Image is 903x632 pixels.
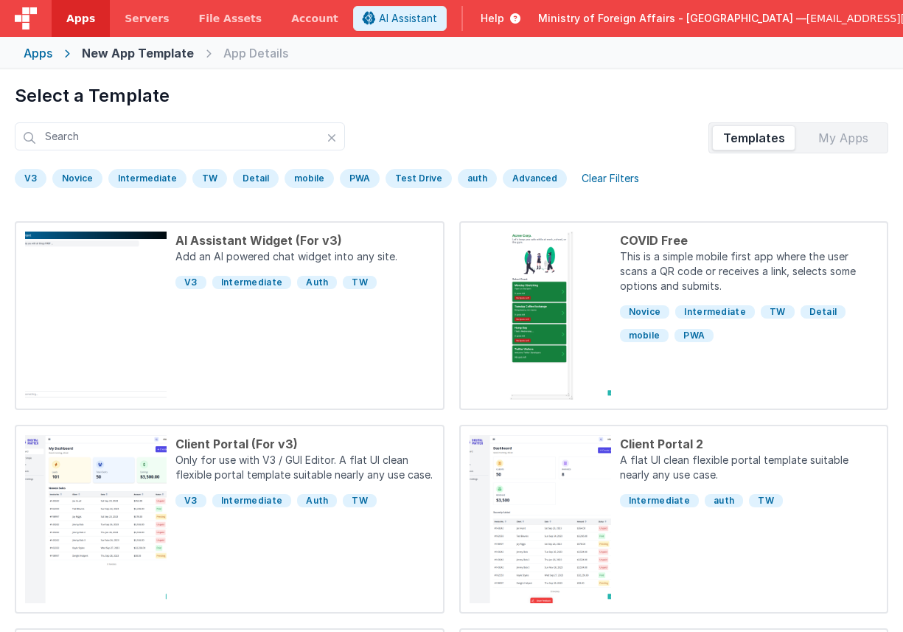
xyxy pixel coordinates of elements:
p: Add an AI powered chat widget into any site. [175,249,434,267]
div: My Apps [801,126,885,150]
span: Intermediate [212,494,292,507]
span: AI Assistant [379,11,437,26]
div: Test Drive [386,169,452,188]
p: Only for use with V3 / GUI Editor. A flat UI clean flexible portal template suitable nearly any u... [175,453,434,485]
span: TW [761,305,795,319]
div: Apps [24,44,52,62]
span: PWA [674,329,714,342]
div: New App Template [82,44,194,62]
span: Intermediate [620,494,700,507]
div: Clear Filters [573,168,648,189]
div: PWA [340,169,380,188]
span: Detail [801,305,846,319]
div: COVID Free [620,232,879,249]
h1: Select a Template [15,84,888,108]
button: AI Assistant [353,6,447,31]
div: AI Assistant Widget (For v3) [175,232,434,249]
span: Auth [297,276,337,289]
span: Ministry of Foreign Affairs - [GEOGRAPHIC_DATA] — [538,11,806,26]
span: Intermediate [675,305,755,319]
div: Novice [52,169,102,188]
div: auth [458,169,497,188]
p: This is a simple mobile first app where the user scans a QR code or receives a link, selects some... [620,249,879,296]
div: Templates [712,126,795,150]
span: mobile [620,329,669,342]
span: auth [705,494,743,507]
span: Intermediate [212,276,292,289]
input: Search [15,122,345,150]
span: Servers [125,11,169,26]
span: TW [749,494,783,507]
span: Help [481,11,504,26]
div: Intermediate [108,169,186,188]
span: V3 [175,276,206,289]
div: Advanced [503,169,567,188]
div: TW [192,169,227,188]
span: Novice [620,305,670,319]
span: TW [343,494,377,507]
div: App Details [223,44,288,62]
div: Client Portal 2 [620,435,879,453]
div: mobile [285,169,334,188]
span: V3 [175,494,206,507]
span: TW [343,276,377,289]
div: V3 [15,169,46,188]
p: A flat UI clean flexible portal template suitable nearly any use case. [620,453,879,485]
div: Detail [233,169,279,188]
span: Auth [297,494,337,507]
span: File Assets [199,11,262,26]
span: Apps [66,11,95,26]
div: Client Portal (For v3) [175,435,434,453]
